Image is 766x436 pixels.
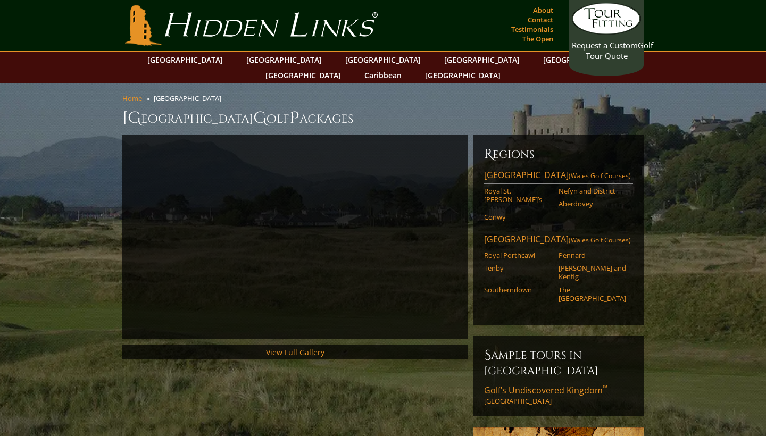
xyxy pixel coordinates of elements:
a: About [530,3,556,18]
a: [GEOGRAPHIC_DATA] [439,52,525,68]
a: [GEOGRAPHIC_DATA] [260,68,346,83]
a: Caribbean [359,68,407,83]
a: Nefyn and District [559,187,626,195]
h6: Sample Tours in [GEOGRAPHIC_DATA] [484,347,633,378]
a: Aberdovey [559,199,626,208]
a: Royal Porthcawl [484,251,552,259]
a: Home [122,94,142,103]
a: [GEOGRAPHIC_DATA] [420,68,506,83]
a: [GEOGRAPHIC_DATA] [538,52,624,68]
a: [PERSON_NAME] and Kenfig [559,264,626,281]
a: [GEOGRAPHIC_DATA] [142,52,228,68]
span: Golf’s Undiscovered Kingdom [484,384,607,396]
a: View Full Gallery [266,347,324,357]
a: The [GEOGRAPHIC_DATA] [559,286,626,303]
a: The Open [520,31,556,46]
span: (Wales Golf Courses) [569,236,631,245]
a: Royal St. [PERSON_NAME]’s [484,187,552,204]
span: (Wales Golf Courses) [569,171,631,180]
a: [GEOGRAPHIC_DATA](Wales Golf Courses) [484,169,633,184]
a: Request a CustomGolf Tour Quote [572,3,641,61]
span: G [253,107,267,129]
a: Southerndown [484,286,552,294]
a: Contact [525,12,556,27]
li: [GEOGRAPHIC_DATA] [154,94,226,103]
a: Golf’s Undiscovered Kingdom™[GEOGRAPHIC_DATA] [484,384,633,406]
a: [GEOGRAPHIC_DATA] [340,52,426,68]
a: [GEOGRAPHIC_DATA](Wales Golf Courses) [484,233,633,248]
span: P [289,107,299,129]
iframe: Sir-Nick-on-Wales [133,146,457,328]
a: Pennard [559,251,626,259]
a: [GEOGRAPHIC_DATA] [241,52,327,68]
span: Request a Custom [572,40,638,51]
a: Testimonials [509,22,556,37]
h6: Regions [484,146,633,163]
a: Conwy [484,213,552,221]
h1: [GEOGRAPHIC_DATA] olf ackages [122,107,644,129]
sup: ™ [603,383,607,392]
a: Tenby [484,264,552,272]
